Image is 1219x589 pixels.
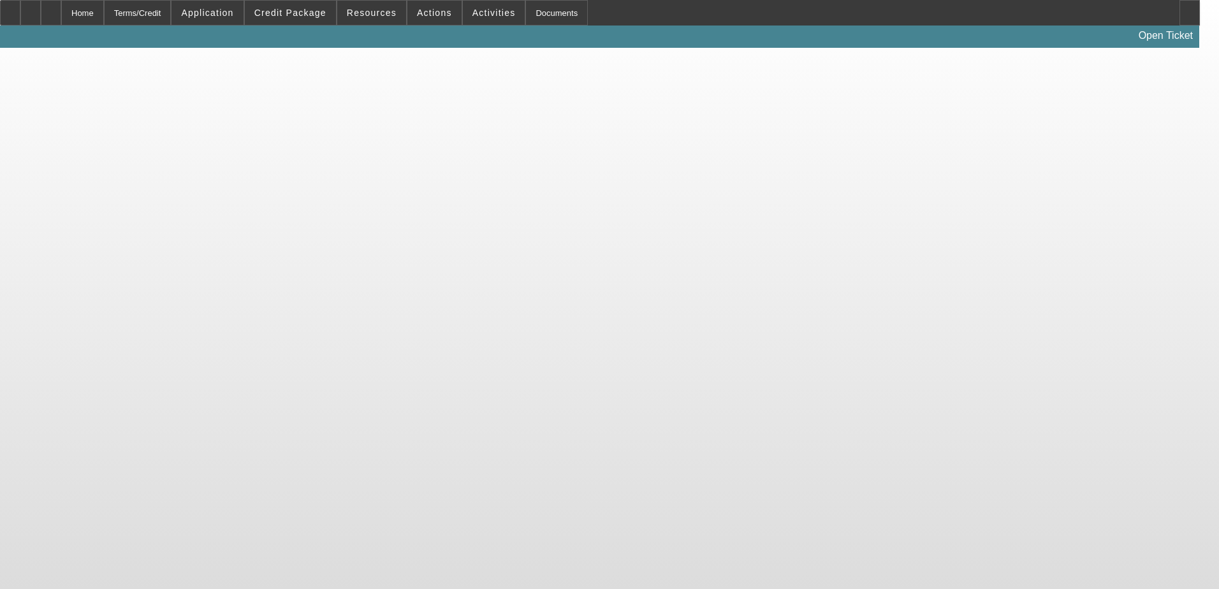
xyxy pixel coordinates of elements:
button: Activities [463,1,525,25]
span: Activities [472,8,516,18]
button: Actions [407,1,462,25]
span: Resources [347,8,397,18]
span: Application [181,8,233,18]
button: Credit Package [245,1,336,25]
button: Resources [337,1,406,25]
span: Actions [417,8,452,18]
button: Application [172,1,243,25]
a: Open Ticket [1134,25,1198,47]
span: Credit Package [254,8,326,18]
